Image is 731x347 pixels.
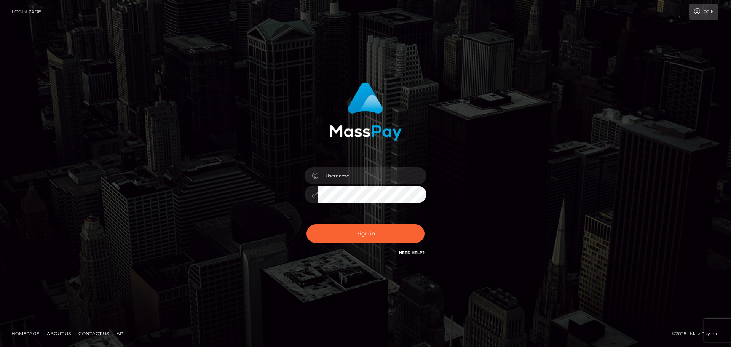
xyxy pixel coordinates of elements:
a: Need Help? [399,250,425,255]
a: Login [689,4,718,20]
a: Contact Us [75,328,112,339]
button: Sign in [306,224,425,243]
a: Login Page [12,4,41,20]
a: About Us [44,328,74,339]
a: Homepage [8,328,42,339]
div: © 2025 , MassPay Inc. [672,329,725,338]
img: MassPay Login [329,82,402,141]
a: API [113,328,128,339]
input: Username... [318,167,426,184]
